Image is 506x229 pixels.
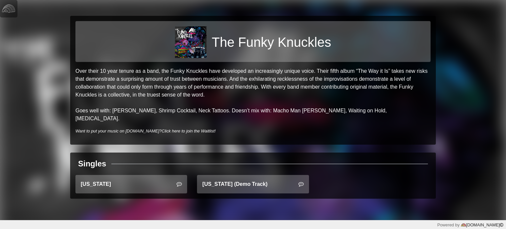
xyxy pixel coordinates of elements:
[437,222,503,228] div: Powered by
[2,2,15,15] img: logo-white-4c48a5e4bebecaebe01ca5a9d34031cfd3d4ef9ae749242e8c4bf12ef99f53e8.png
[75,129,216,133] i: Want to put your music on [DOMAIN_NAME]?
[161,129,215,133] a: Click here to join the Waitlist!
[212,34,331,50] h1: The Funky Knuckles
[197,175,309,193] a: [US_STATE] (Demo Track)
[175,26,207,58] img: c6fc73a66815376adea47e625ec963222b7b21416829614ecc30ad55dff36c00.jpg
[460,222,503,227] a: [DOMAIN_NAME]
[78,158,106,170] div: Singles
[461,222,466,228] img: logo-color-e1b8fa5219d03fcd66317c3d3cfaab08a3c62fe3c3b9b34d55d8365b78b1766b.png
[75,67,431,123] p: Over their 10 year tenure as a band, the Funky Knuckles have developed an increasingly unique voi...
[75,175,187,193] a: [US_STATE]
